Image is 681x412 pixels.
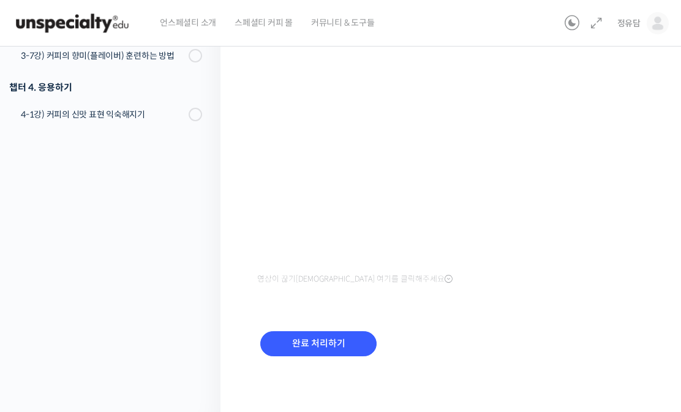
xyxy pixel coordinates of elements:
[21,108,185,121] div: 4-1강) 커피의 신맛 표현 익숙해지기
[257,274,453,284] span: 영상이 끊기[DEMOGRAPHIC_DATA] 여기를 클릭해주세요
[81,310,158,341] a: 대화
[9,79,202,96] div: 챕터 4. 응용하기
[260,331,377,356] input: 완료 처리하기
[21,49,185,62] div: 3-7강) 커피의 향미(플레이버) 훈련하는 방법
[39,329,46,339] span: 홈
[112,329,127,339] span: 대화
[617,18,641,29] span: 정유담
[158,310,235,341] a: 설정
[4,310,81,341] a: 홈
[189,329,204,339] span: 설정
[21,143,185,157] div: 4-2강) 커피의 쓴맛 표현 익숙해지기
